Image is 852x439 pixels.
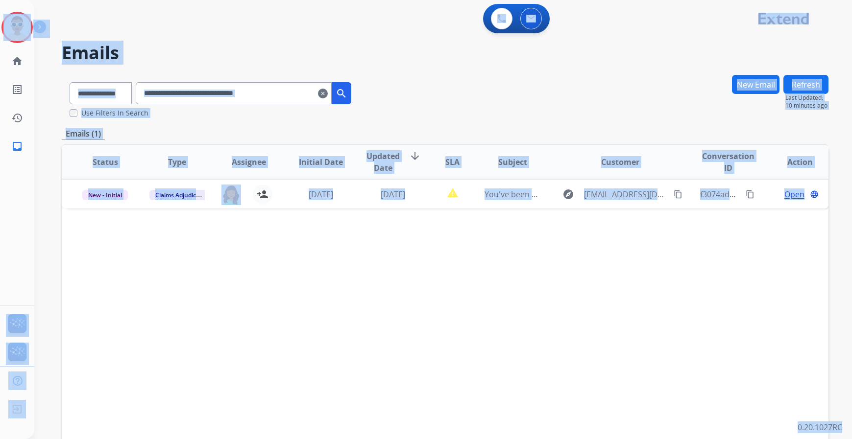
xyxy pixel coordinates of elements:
mat-icon: history [11,112,23,124]
label: Use Filters In Search [81,108,148,118]
span: Status [93,156,118,168]
mat-icon: content_copy [746,190,755,199]
th: Action [756,145,828,179]
span: [DATE] [309,189,333,200]
mat-icon: list_alt [11,84,23,95]
span: [DATE] [381,189,405,200]
span: 10 minutes ago [785,102,828,110]
button: Refresh [783,75,828,94]
img: avatar [3,14,31,41]
span: Claims Adjudication [149,190,217,200]
span: f3074ad9-3d90-43df-a461-77aef58a27bf [700,189,845,200]
span: You've been assigned a new service order: f8cfd09f-4299-4a75-b765-350428cc5d41 [485,189,788,200]
img: agent-avatar [221,185,241,205]
span: Type [168,156,186,168]
span: Initial Date [299,156,343,168]
mat-icon: person_add [257,188,268,200]
mat-icon: arrow_downward [409,150,421,162]
p: 0.20.1027RC [798,421,842,433]
span: Conversation ID [700,150,756,174]
h2: Emails [62,43,828,63]
mat-icon: explore [562,188,574,200]
span: [EMAIL_ADDRESS][DOMAIN_NAME] [584,188,668,200]
mat-icon: home [11,55,23,67]
span: Last Updated: [785,94,828,102]
button: New Email [732,75,779,94]
span: Updated Date [365,150,401,174]
span: Open [784,188,804,200]
span: Assignee [232,156,266,168]
span: New - Initial [82,190,128,200]
mat-icon: inbox [11,140,23,152]
mat-icon: report_problem [447,187,459,199]
span: Customer [601,156,639,168]
mat-icon: language [810,190,819,199]
mat-icon: clear [318,88,328,99]
p: Emails (1) [62,128,105,140]
mat-icon: content_copy [674,190,682,199]
span: Subject [498,156,527,168]
span: SLA [445,156,460,168]
mat-icon: search [336,88,347,99]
